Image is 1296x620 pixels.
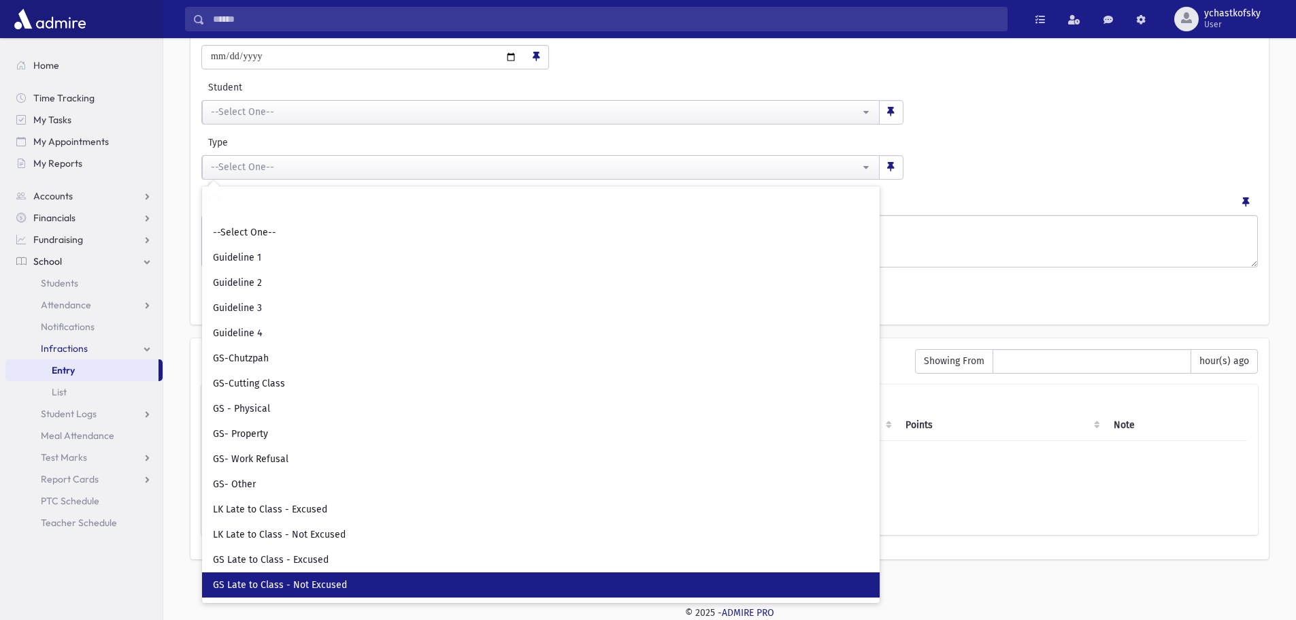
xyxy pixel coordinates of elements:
label: Student [201,80,669,95]
a: Test Marks [5,446,163,468]
span: Attendance [41,299,91,311]
span: --Select One-- [213,226,276,240]
span: Financials [33,212,76,224]
a: Attendance [5,294,163,316]
h6: Recently Entered [201,349,901,362]
span: LK Late to Class - Not Excused [213,528,346,542]
a: PTC Schedule [5,490,163,512]
button: --Select One-- [202,155,880,180]
span: Guideline 3 [213,301,262,315]
a: Time Tracking [5,87,163,109]
span: Time Tracking [33,92,95,104]
span: hour(s) ago [1191,349,1258,374]
span: GS Late to Class - Not Excused [213,578,347,592]
img: AdmirePro [11,5,89,33]
span: Showing From [915,349,993,374]
th: Note [1106,410,1247,441]
span: LK Late to Class - Excused [213,503,327,517]
span: GS-Chutzpah [213,352,269,365]
span: My Appointments [33,135,109,148]
div: --Select One-- [211,105,860,119]
span: Guideline 4 [213,327,262,340]
a: Student Logs [5,403,163,425]
span: Accounts [33,190,73,202]
a: School [5,250,163,272]
label: Note [201,191,222,210]
a: Accounts [5,185,163,207]
a: Students [5,272,163,294]
span: Entry [52,364,75,376]
a: ADMIRE PRO [722,607,774,619]
a: List [5,381,163,403]
a: Fundraising [5,229,163,250]
a: Home [5,54,163,76]
span: Guideline 2 [213,276,262,290]
span: My Tasks [33,114,71,126]
div: --Select One-- [211,160,860,174]
span: GS-Cutting Class [213,377,285,391]
span: PTC Schedule [41,495,99,507]
span: User [1204,19,1261,30]
span: Guideline 1 [213,251,261,265]
a: Financials [5,207,163,229]
span: School [33,255,62,267]
a: Teacher Schedule [5,512,163,534]
a: Report Cards [5,468,163,490]
span: ychastkofsky [1204,8,1261,19]
span: GS- Other [213,478,256,491]
span: GS- Property [213,427,268,441]
input: Search [207,195,874,217]
a: My Appointments [5,131,163,152]
label: Type [201,135,552,150]
span: Teacher Schedule [41,517,117,529]
a: Infractions [5,338,163,359]
span: Notifications [41,321,95,333]
span: Report Cards [41,473,99,485]
span: Students [41,277,78,289]
span: Fundraising [33,233,83,246]
div: © 2025 - [185,606,1274,620]
span: Student Logs [41,408,97,420]
input: Search [205,7,1007,31]
a: Meal Attendance [5,425,163,446]
a: My Reports [5,152,163,174]
button: --Select One-- [202,100,880,125]
span: Meal Attendance [41,429,114,442]
a: Notifications [5,316,163,338]
a: My Tasks [5,109,163,131]
span: Test Marks [41,451,87,463]
span: Infractions [41,342,88,355]
a: Entry [5,359,159,381]
span: GS Late to Class - Excused [213,553,329,567]
span: List [52,386,67,398]
span: GS - Physical [213,402,270,416]
span: My Reports [33,157,82,169]
span: Home [33,59,59,71]
span: GS- Work Refusal [213,453,288,466]
th: Points: activate to sort column ascending [897,410,1106,441]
